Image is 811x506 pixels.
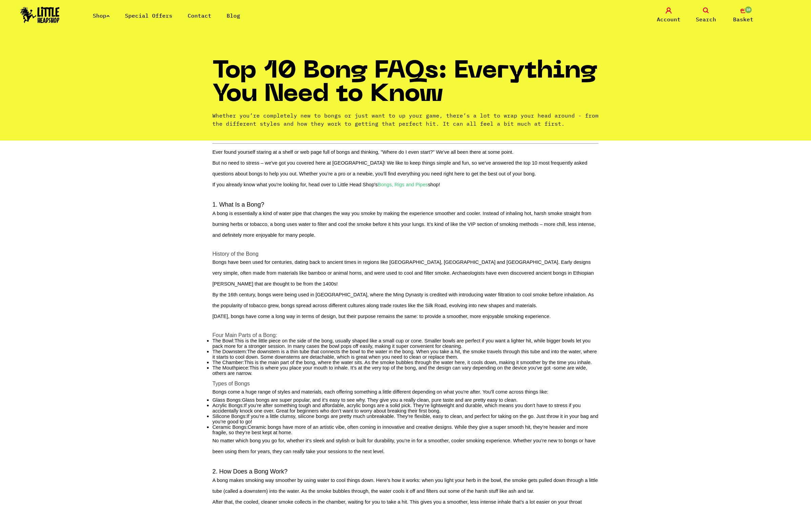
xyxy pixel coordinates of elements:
span: [DATE], bongs have come a long way in terms of design, but their purpose remains the same: to pro... [212,314,551,319]
strong: 2. How Does a Bong Work? [212,468,288,475]
a: Shop [93,12,110,19]
span: If you’re a little clumsy, silicone bongs are pretty much unbreakable. They’re flexible, easy to ... [212,414,598,424]
span: Bongs come a huge range of styles and materials, each offering something a little different depen... [212,389,548,395]
span: This is where you place your mouth to inhale. It’s at the very top of the bong, and the design ca... [212,365,587,376]
span: Basket [733,15,753,23]
strong: 1. What Is a Bong? [212,201,264,208]
a: Account [652,7,686,23]
strong: The Bowl: [212,338,234,343]
a: Search [689,7,723,23]
span: No matter which bong you go for, whether it’s sleek and stylish or built for durability, you’re i... [212,438,596,454]
span: This is the main part of the bong, where the water sits. As the smoke bubbles through the water h... [244,360,592,365]
strong: Ceramic Bongs: [212,424,248,430]
strong: Glass Bongs: [212,397,242,403]
strong: History of the Bong [212,251,258,257]
span: Ceramic bongs have more of an artistic vibe, often coming in innovative and creative designs. Whi... [212,424,588,435]
strong: Four Main Parts of a Bong: [212,332,277,338]
a: 10 Basket [726,7,760,23]
strong: Silicone Bongs: [212,414,247,419]
span: Ever found yourself staring at a shelf or web page full of bongs and thinking, "Where do I even s... [212,149,514,155]
span: Search [696,15,716,23]
strong: The Chamber: [212,360,244,365]
strong: Types of Bongs [212,381,250,386]
strong: Acrylic Bongs: [212,403,244,408]
span: A bong makes smoking way smoother by using water to cool things down. Here’s how it works: when y... [212,478,598,494]
h1: Top 10 Bong FAQs: Everything You Need to Know [212,60,599,111]
a: Contact [188,12,211,19]
span: A bong is essentially a kind of water pipe that changes the way you smoke by making the experienc... [212,211,596,238]
span: Glass bongs are super popular, and it’s easy to see why. They give you a really clean, pure taste... [242,397,518,403]
span: Bongs have been used for centuries, dating back to ancient times in regions like [GEOGRAPHIC_DATA... [212,259,594,287]
span: The downstem is a thin tube that connects the bowl to the water in the bong. When you take a hit,... [212,349,597,360]
span: This is the little piece on the side of the bong, usually shaped like a small cup or cone. Smalle... [212,338,590,349]
span: Account [657,15,681,23]
a: Bongs, Rigs and Pipes [378,182,428,187]
span: If you’re after something tough and affordable, acrylic bongs are a solid pick. They’re lightweig... [212,403,581,414]
span: But no need to stress – we've got you covered here at [GEOGRAPHIC_DATA]! We like to keep things s... [212,160,587,176]
span: 10 [744,6,752,14]
strong: The Downstem: [212,349,247,354]
a: Special Offers [125,12,172,19]
strong: The Mouthpiece: [212,365,249,371]
a: Blog [227,12,240,19]
img: Little Head Shop Logo [20,7,60,23]
span: If you already know what you're looking for, head over to Little Head Shop's [212,182,378,187]
span: By the 16th century, bongs were being used in [GEOGRAPHIC_DATA], where the Ming Dynasty is credit... [212,292,594,308]
p: Whether you’re completely new to bongs or just want to up your game, there’s a lot to wrap your h... [212,111,599,128]
span: shop! [428,182,440,187]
